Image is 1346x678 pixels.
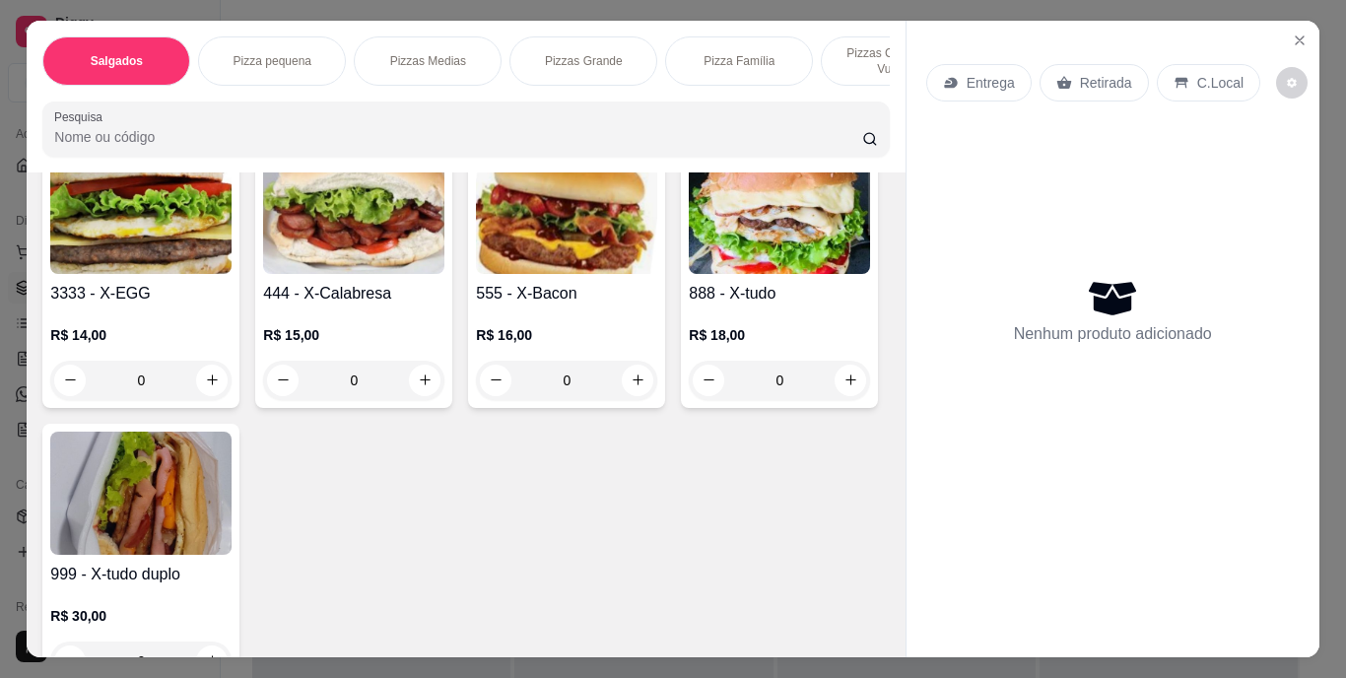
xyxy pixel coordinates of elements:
p: Pizzas Com borda Vulcão [838,45,952,77]
p: Pizza pequena [234,53,311,69]
img: product-image [50,151,232,274]
p: Salgados [91,53,143,69]
p: Pizzas Grande [545,53,623,69]
h4: 3333 - X-EGG [50,282,232,305]
p: Nenhum produto adicionado [1014,322,1212,346]
h4: 999 - X-tudo duplo [50,563,232,586]
p: R$ 15,00 [263,325,444,345]
img: product-image [476,151,657,274]
label: Pesquisa [54,108,109,125]
p: R$ 14,00 [50,325,232,345]
p: Pizzas Medias [390,53,466,69]
h4: 888 - X-tudo [689,282,870,305]
img: product-image [263,151,444,274]
p: Pizza Família [704,53,774,69]
p: C.Local [1197,73,1244,93]
button: Close [1284,25,1315,56]
h4: 555 - X-Bacon [476,282,657,305]
input: Pesquisa [54,127,862,147]
p: Entrega [967,73,1015,93]
img: product-image [689,151,870,274]
button: decrease-product-quantity [1276,67,1308,99]
img: product-image [50,432,232,555]
p: R$ 30,00 [50,606,232,626]
p: R$ 18,00 [689,325,870,345]
p: Retirada [1080,73,1132,93]
p: R$ 16,00 [476,325,657,345]
h4: 444 - X-Calabresa [263,282,444,305]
